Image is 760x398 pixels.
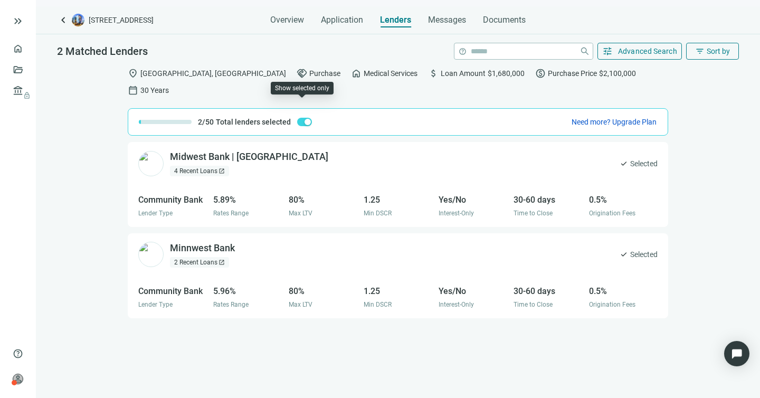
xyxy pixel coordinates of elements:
span: Time to Close [514,301,553,308]
span: Rates Range [213,210,249,217]
span: Origination Fees [589,301,635,308]
span: Interest-Only [439,210,474,217]
span: Advanced Search [618,47,678,55]
span: calendar_today [128,85,138,96]
span: home [351,68,362,79]
a: keyboard_arrow_left [57,14,70,26]
span: Lender Type [138,301,173,308]
div: 0.5% [589,193,658,206]
div: Show selected only [275,84,329,92]
div: Community Bank [138,193,207,206]
div: Midwest Bank | [GEOGRAPHIC_DATA] [170,150,328,164]
span: filter_list [695,46,705,56]
span: Application [321,15,363,25]
span: 2/50 [198,117,214,127]
div: Loan Amount [428,68,525,79]
div: Community Bank [138,285,207,298]
span: attach_money [428,68,439,79]
div: Yes/No [439,193,507,206]
span: Rates Range [213,301,249,308]
span: check [620,250,628,259]
div: 2 Recent Loans [170,257,229,268]
span: Messages [428,15,466,25]
div: Minnwest Bank [170,242,235,255]
span: $2,100,000 [599,68,636,79]
span: location_on [128,68,138,79]
span: $1,680,000 [488,68,525,79]
button: keyboard_double_arrow_right [12,15,24,27]
div: 80% [289,193,357,206]
span: 2 Matched Lenders [57,45,148,58]
span: Lender Type [138,210,173,217]
span: Documents [483,15,526,25]
span: Need more? Upgrade Plan [572,118,657,126]
span: open_in_new [218,168,225,174]
div: Purchase Price [535,68,636,79]
img: deal-logo [72,14,84,26]
button: tuneAdvanced Search [597,43,682,60]
span: help [13,348,23,359]
span: Sort by [707,47,730,55]
span: 30 Years [140,84,169,96]
div: 1.25 [364,193,432,206]
div: 30-60 days [514,285,582,298]
span: Overview [270,15,304,25]
span: Min DSCR [364,301,392,308]
span: Selected [630,158,658,169]
span: person [13,374,23,384]
span: help [459,48,467,55]
div: 80% [289,285,357,298]
img: b24fc740-e0f9-435f-b384-a954421574a8 [138,151,164,176]
span: Max LTV [289,210,312,217]
span: open_in_new [218,259,225,266]
span: paid [535,68,546,79]
span: Interest-Only [439,301,474,308]
span: Lenders [380,15,411,25]
span: Time to Close [514,210,553,217]
span: Purchase [309,68,340,79]
button: Need more? Upgrade Plan [571,117,657,127]
span: tune [602,46,613,56]
div: 4 Recent Loans [170,166,229,176]
div: Yes/No [439,285,507,298]
div: 1.25 [364,285,432,298]
div: 30-60 days [514,193,582,206]
img: c968f427-da93-473b-bf75-b790b63b7eb8.png [138,242,164,267]
div: 5.96% [213,285,282,298]
span: Total lenders selected [216,117,291,127]
button: filter_listSort by [686,43,739,60]
span: check [620,159,628,168]
span: [STREET_ADDRESS] [89,15,154,25]
span: Origination Fees [589,210,635,217]
span: Max LTV [289,301,312,308]
div: Open Intercom Messenger [724,341,749,366]
div: 0.5% [589,285,658,298]
span: Selected [630,249,658,260]
div: 5.89% [213,193,282,206]
span: [GEOGRAPHIC_DATA], [GEOGRAPHIC_DATA] [140,68,286,79]
span: Min DSCR [364,210,392,217]
span: handshake [297,68,307,79]
span: Medical Services [364,68,417,79]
